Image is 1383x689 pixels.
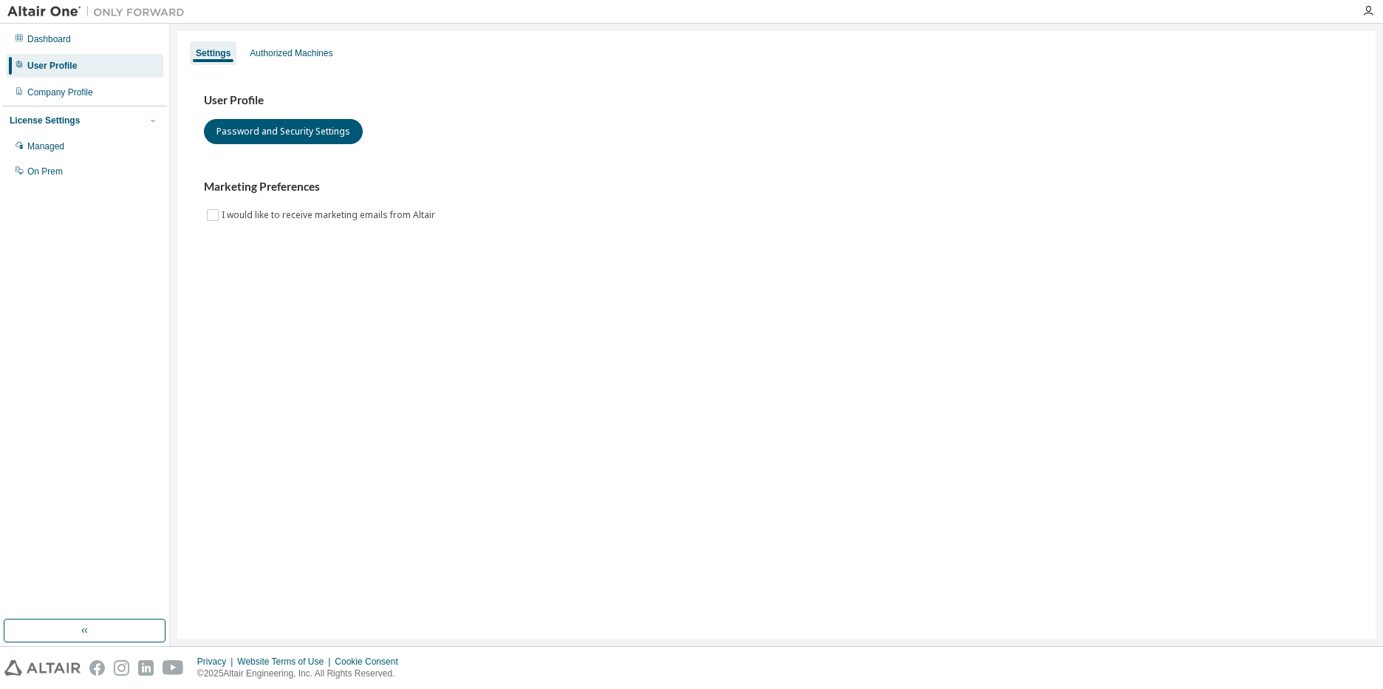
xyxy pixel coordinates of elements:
div: License Settings [10,115,80,126]
img: altair_logo.svg [4,660,81,676]
img: Altair One [7,4,192,19]
p: © 2025 Altair Engineering, Inc. All Rights Reserved. [197,668,407,680]
div: User Profile [27,60,77,72]
div: Settings [196,47,230,59]
label: I would like to receive marketing emails from Altair [222,206,438,224]
div: Cookie Consent [335,656,406,668]
h3: Marketing Preferences [204,180,1349,194]
div: Authorized Machines [250,47,332,59]
div: Website Terms of Use [237,656,335,668]
img: facebook.svg [89,660,105,676]
h3: User Profile [204,93,1349,108]
div: On Prem [27,166,63,177]
button: Password and Security Settings [204,119,363,144]
img: youtube.svg [163,660,184,676]
div: Privacy [197,656,237,668]
div: Dashboard [27,33,71,45]
div: Company Profile [27,86,93,98]
img: instagram.svg [114,660,129,676]
div: Managed [27,140,64,152]
img: linkedin.svg [138,660,154,676]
